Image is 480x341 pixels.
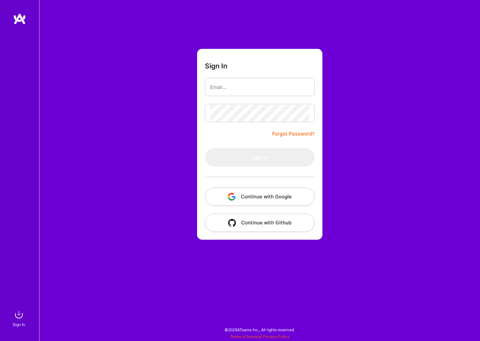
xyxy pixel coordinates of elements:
[230,334,261,339] a: Terms of Service
[12,308,25,321] img: sign in
[228,193,236,201] img: icon
[272,130,315,138] a: Forgot Password?
[14,308,25,328] a: sign inSign In
[228,219,236,227] img: icon
[205,62,227,70] h3: Sign In
[205,214,315,232] button: Continue with Github
[210,79,309,95] input: Email...
[39,321,480,338] div: © 2025 ATeams Inc., All rights reserved.
[263,334,289,339] a: Privacy Policy
[13,13,26,25] img: logo
[230,334,289,339] span: |
[13,321,25,328] div: Sign In
[205,148,315,166] button: Sign In
[205,188,315,206] button: Continue with Google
